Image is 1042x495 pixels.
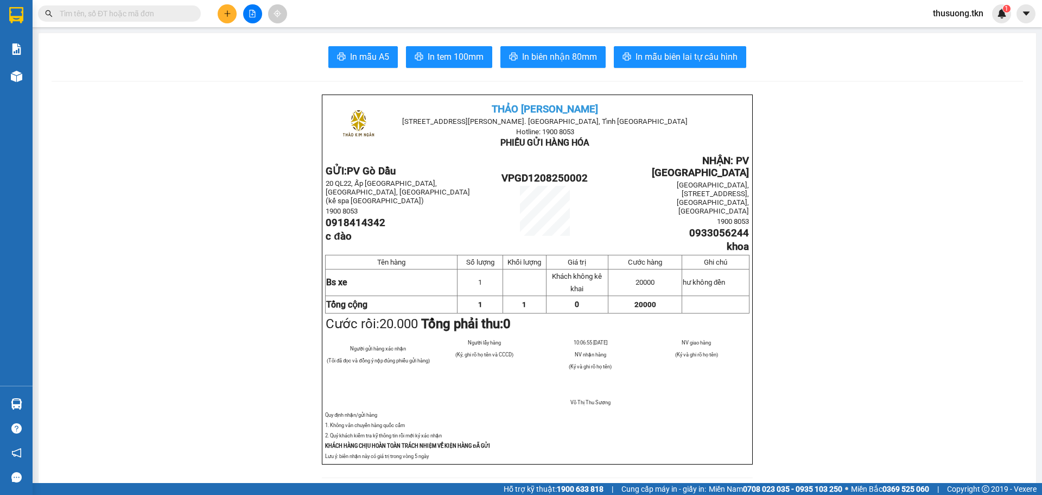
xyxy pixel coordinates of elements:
[218,4,237,23] button: plus
[568,258,586,266] span: Giá trị
[11,398,22,410] img: warehouse-icon
[677,181,749,215] span: [GEOGRAPHIC_DATA], [STREET_ADDRESS], [GEOGRAPHIC_DATA], [GEOGRAPHIC_DATA]
[11,423,22,434] span: question-circle
[11,71,22,82] img: warehouse-icon
[612,483,613,495] span: |
[557,485,603,493] strong: 1900 633 818
[845,487,848,491] span: ⚪️
[478,278,482,286] span: 1
[507,258,541,266] span: Khối lượng
[575,352,606,358] span: NV nhận hàng
[516,128,574,136] span: Hotline: 1900 8053
[882,485,929,493] strong: 0369 525 060
[652,155,749,179] span: NHẬN: PV [GEOGRAPHIC_DATA]
[326,316,511,331] span: Cước rồi:
[743,485,842,493] strong: 0708 023 035 - 0935 103 250
[509,52,518,62] span: printer
[683,278,725,286] span: hư không đền
[682,340,711,346] span: NV giao hàng
[45,10,53,17] span: search
[337,52,346,62] span: printer
[466,258,494,266] span: Số lượng
[11,43,22,55] img: solution-icon
[326,165,396,177] strong: GỬI:
[478,300,482,309] span: 1
[325,422,405,428] span: 1. Không vân chuyển hàng quốc cấm
[406,46,492,68] button: printerIn tem 100mm
[326,207,358,215] span: 1900 8053
[1021,9,1031,18] span: caret-down
[851,483,929,495] span: Miền Bắc
[492,103,598,115] span: THẢO [PERSON_NAME]
[224,10,231,17] span: plus
[14,79,122,97] b: GỬI : PV Gò Dầu
[325,453,429,459] span: Lưu ý: biên nhận này có giá trị trong vòng 5 ngày
[575,300,579,309] span: 0
[709,483,842,495] span: Miền Nam
[326,277,347,287] span: Bs xe
[377,258,405,266] span: Tên hàng
[727,241,749,253] span: khoa
[402,117,688,126] span: [STREET_ADDRESS][PERSON_NAME]. [GEOGRAPHIC_DATA], Tỉnh [GEOGRAPHIC_DATA]
[9,7,23,23] img: logo-vxr
[325,412,377,418] span: Quy định nhận/gửi hàng
[522,50,597,64] span: In biên nhận 80mm
[101,27,454,40] li: [STREET_ADDRESS][PERSON_NAME]. [GEOGRAPHIC_DATA], Tỉnh [GEOGRAPHIC_DATA]
[982,485,989,493] span: copyright
[14,14,68,68] img: logo.jpg
[326,179,470,205] span: 20 QL22, Ấp [GEOGRAPHIC_DATA], [GEOGRAPHIC_DATA], [GEOGRAPHIC_DATA] (kế spa [GEOGRAPHIC_DATA])
[327,358,430,364] span: (Tôi đã đọc và đồng ý nộp đúng phiếu gửi hàng)
[570,399,611,405] span: Võ Thị Thu Sương
[614,46,746,68] button: printerIn mẫu biên lai tự cấu hình
[11,448,22,458] span: notification
[101,40,454,54] li: Hotline: 1900 8153
[249,10,256,17] span: file-add
[622,52,631,62] span: printer
[569,364,612,369] span: (Ký và ghi rõ họ tên)
[1016,4,1035,23] button: caret-down
[428,50,484,64] span: In tem 100mm
[689,227,749,239] span: 0933056244
[503,316,511,331] span: 0
[350,346,406,352] span: Người gửi hàng xác nhận
[636,278,655,286] span: 20000
[347,165,396,177] span: PV Gò Dầu
[675,352,718,358] span: (Ký và ghi rõ họ tên)
[455,352,513,358] span: (Ký, ghi rõ họ tên và CCCD)
[500,137,589,148] span: PHIẾU GỬI HÀNG HÓA
[500,46,606,68] button: printerIn biên nhận 80mm
[636,50,738,64] span: In mẫu biên lai tự cấu hình
[326,230,351,242] span: c đào
[350,50,389,64] span: In mẫu A5
[1005,5,1008,12] span: 1
[717,217,749,225] span: 1900 8053
[704,258,727,266] span: Ghi chú
[421,316,511,331] strong: Tổng phải thu:
[332,98,385,152] img: logo
[60,8,188,20] input: Tìm tên, số ĐT hoặc mã đơn
[11,472,22,483] span: message
[501,172,588,184] span: VPGD1208250002
[628,258,662,266] span: Cước hàng
[504,483,603,495] span: Hỗ trợ kỹ thuật:
[937,483,939,495] span: |
[326,217,385,229] span: 0918414342
[379,316,418,331] span: 20.000
[574,340,607,346] span: 10:06:55 [DATE]
[326,299,367,310] strong: Tổng cộng
[268,4,287,23] button: aim
[243,4,262,23] button: file-add
[924,7,992,20] span: thusuong.tkn
[328,46,398,68] button: printerIn mẫu A5
[325,443,490,449] strong: KHÁCH HÀNG CHỊU HOÀN TOÀN TRÁCH NHIỆM VỀ KIỆN HÀNG ĐÃ GỬI
[274,10,281,17] span: aim
[634,300,656,309] span: 20000
[997,9,1007,18] img: icon-new-feature
[552,272,602,293] span: Khách không kê khai
[415,52,423,62] span: printer
[325,433,442,438] span: 2. Quý khách kiểm tra kỹ thông tin rồi mới ký xác nhận
[621,483,706,495] span: Cung cấp máy in - giấy in:
[1003,5,1011,12] sup: 1
[468,340,501,346] span: Người lấy hàng
[522,300,526,309] span: 1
